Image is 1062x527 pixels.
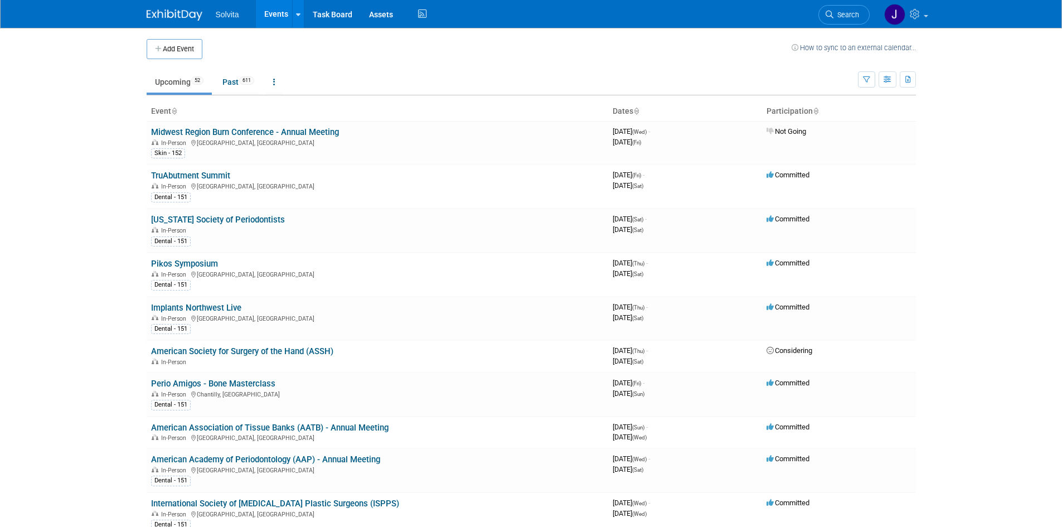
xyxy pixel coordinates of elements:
span: (Thu) [632,348,644,354]
th: Participation [762,102,916,121]
img: In-Person Event [152,183,158,188]
span: (Sat) [632,183,643,189]
span: In-Person [161,315,190,322]
span: Committed [767,215,809,223]
span: (Thu) [632,260,644,267]
span: (Thu) [632,304,644,311]
span: In-Person [161,434,190,442]
span: - [646,346,648,355]
a: TruAbutment Summit [151,171,230,181]
div: [GEOGRAPHIC_DATA], [GEOGRAPHIC_DATA] [151,433,604,442]
span: Not Going [767,127,806,136]
span: In-Person [161,467,190,474]
span: (Fri) [632,172,641,178]
a: Implants Northwest Live [151,303,241,313]
span: [DATE] [613,433,647,441]
span: In-Person [161,391,190,398]
div: [GEOGRAPHIC_DATA], [GEOGRAPHIC_DATA] [151,509,604,518]
img: In-Person Event [152,315,158,321]
span: (Wed) [632,500,647,506]
a: International Society of [MEDICAL_DATA] Plastic Surgeons (ISPPS) [151,499,399,509]
img: In-Person Event [152,271,158,277]
span: [DATE] [613,509,647,518]
span: Committed [767,423,809,431]
a: Past611 [214,71,263,93]
a: American Academy of Periodontology (AAP) - Annual Meeting [151,455,380,465]
span: - [643,379,644,387]
span: - [646,259,648,267]
span: 52 [191,76,203,85]
span: - [648,455,650,463]
a: [US_STATE] Society of Periodontists [151,215,285,225]
span: (Wed) [632,456,647,462]
span: (Wed) [632,511,647,517]
th: Event [147,102,608,121]
button: Add Event [147,39,202,59]
span: [DATE] [613,423,648,431]
span: [DATE] [613,499,650,507]
div: [GEOGRAPHIC_DATA], [GEOGRAPHIC_DATA] [151,138,604,147]
span: [DATE] [613,346,648,355]
a: Search [818,5,870,25]
img: In-Person Event [152,434,158,440]
span: In-Person [161,271,190,278]
span: 611 [239,76,254,85]
span: In-Person [161,227,190,234]
span: [DATE] [613,357,643,365]
span: Committed [767,259,809,267]
span: Considering [767,346,812,355]
div: [GEOGRAPHIC_DATA], [GEOGRAPHIC_DATA] [151,181,604,190]
span: [DATE] [613,269,643,278]
span: - [646,423,648,431]
span: (Sun) [632,391,644,397]
span: Committed [767,499,809,507]
span: (Sat) [632,227,643,233]
span: [DATE] [613,313,643,322]
span: (Wed) [632,129,647,135]
span: [DATE] [613,215,647,223]
span: (Sat) [632,359,643,365]
span: (Fri) [632,380,641,386]
span: - [648,499,650,507]
img: ExhibitDay [147,9,202,21]
span: In-Person [161,183,190,190]
img: In-Person Event [152,139,158,145]
span: [DATE] [613,181,643,190]
span: [DATE] [613,259,648,267]
div: Dental - 151 [151,192,191,202]
span: [DATE] [613,455,650,463]
a: Sort by Participation Type [813,107,818,115]
span: [DATE] [613,389,644,398]
img: In-Person Event [152,467,158,472]
div: Dental - 151 [151,236,191,246]
div: [GEOGRAPHIC_DATA], [GEOGRAPHIC_DATA] [151,313,604,322]
span: - [643,171,644,179]
span: (Sat) [632,467,643,473]
span: Search [833,11,859,19]
a: Sort by Start Date [633,107,639,115]
span: [DATE] [613,225,643,234]
span: (Sat) [632,271,643,277]
span: [DATE] [613,303,648,311]
span: (Wed) [632,434,647,441]
span: In-Person [161,359,190,366]
span: Committed [767,455,809,463]
div: [GEOGRAPHIC_DATA], [GEOGRAPHIC_DATA] [151,269,604,278]
span: - [648,127,650,136]
img: In-Person Event [152,391,158,397]
div: Dental - 151 [151,476,191,486]
img: In-Person Event [152,359,158,364]
a: How to sync to an external calendar... [792,43,916,52]
a: Perio Amigos - Bone Masterclass [151,379,275,389]
div: Skin - 152 [151,148,185,158]
div: Dental - 151 [151,280,191,290]
a: American Association of Tissue Banks (AATB) - Annual Meeting [151,423,389,433]
a: American Society for Surgery of the Hand (ASSH) [151,346,333,356]
th: Dates [608,102,762,121]
a: Upcoming52 [147,71,212,93]
span: (Sat) [632,216,643,223]
span: - [645,215,647,223]
span: - [646,303,648,311]
div: Chantilly, [GEOGRAPHIC_DATA] [151,389,604,398]
a: Sort by Event Name [171,107,177,115]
